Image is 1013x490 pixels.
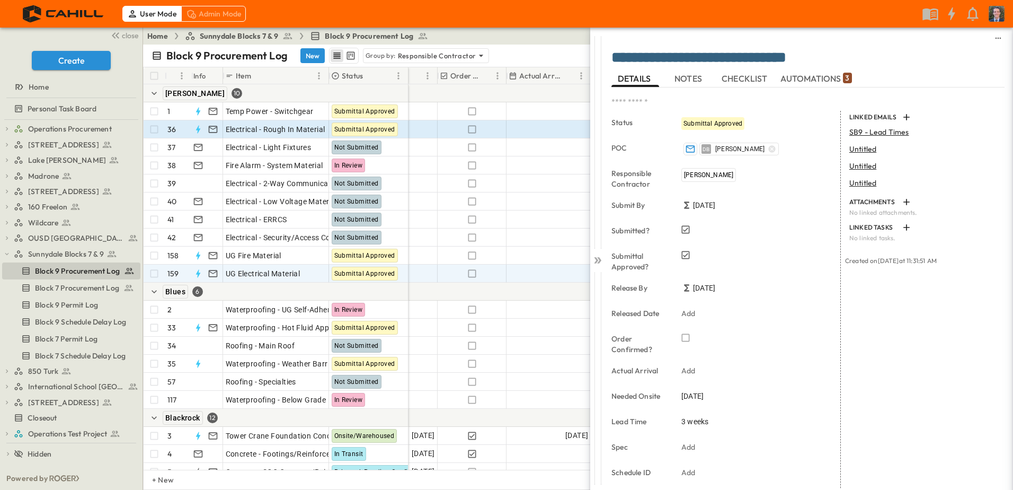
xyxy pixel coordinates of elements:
[2,296,140,313] div: test
[410,70,421,82] button: Sort
[483,70,494,82] button: Sort
[421,69,434,82] button: Menu
[192,286,203,297] div: 6
[28,366,58,377] span: 850 Turk
[334,450,363,458] span: In Transit
[147,31,168,41] a: Home
[166,48,288,63] p: Block 9 Procurement Log
[334,432,395,440] span: Onsite/Warehoused
[334,270,395,277] span: Submittal Approved
[412,430,434,442] span: [DATE]
[28,103,96,114] span: Personal Task Board
[226,304,360,315] span: Waterproofing - UG Self-Adhered Sheet
[300,48,325,63] button: New
[200,31,279,41] span: Sunnydale Blocks 7 & 9
[226,250,281,261] span: UG Fire Material
[175,69,188,82] button: Menu
[167,304,172,315] p: 2
[167,340,176,351] p: 34
[2,183,140,200] div: test
[491,69,504,82] button: Menu
[28,413,57,423] span: Closeout
[334,198,379,205] span: Not Submitted
[2,120,140,137] div: test
[313,69,325,82] button: Menu
[366,50,396,61] p: Group by:
[167,268,179,279] p: 159
[167,232,176,243] p: 42
[334,234,379,241] span: Not Submitted
[226,431,399,441] span: Tower Crane Foundation Concrete/Reinforcement
[35,334,97,344] span: Block 7 Permit Log
[165,89,225,98] span: [PERSON_NAME]
[28,249,104,259] span: Sunnydale Blocks 7 & 9
[167,467,172,477] p: 5
[226,449,348,459] span: Concrete - Footings/Reinforcement
[331,49,343,62] button: row view
[167,214,174,225] p: 41
[28,449,51,459] span: Hidden
[2,262,140,279] div: test
[334,162,363,169] span: In Review
[28,139,99,150] span: [STREET_ADDRESS]
[35,317,126,327] span: Block 9 Schedule Delay Log
[122,6,181,22] div: User Mode
[226,160,323,171] span: Fire Alarm - System Material
[226,124,325,135] span: Electrical - Rough In Material
[147,31,434,41] nav: breadcrumbs
[29,82,49,92] span: Home
[167,358,176,369] p: 35
[2,394,140,411] div: test
[167,124,176,135] p: 36
[167,142,175,153] p: 37
[226,395,326,405] span: Waterproofing - Below Grade
[35,300,98,310] span: Block 9 Permit Log
[334,126,395,133] span: Submittal Approved
[226,322,476,333] span: Waterproofing - Hot Fluid Applied Asphalt Waterproofing at Podium slab
[334,306,363,313] span: In Review
[334,180,379,187] span: Not Submitted
[334,252,395,259] span: Submittal Approved
[167,160,176,171] p: 38
[32,51,111,70] button: Create
[13,3,115,25] img: 4f72bfc4efa7236828875bac24094a5ddb05241e32d018417354e964050affa1.png
[334,342,379,349] span: Not Submitted
[226,377,296,387] span: Roofing - Specialties
[2,152,140,169] div: test
[165,67,191,84] div: #
[165,287,185,296] span: Blues
[236,71,251,81] p: Item
[35,351,126,361] span: Block 7 Schedule Delay Log
[2,363,140,380] div: test
[167,178,176,189] p: 39
[412,448,434,460] span: [DATE]
[28,397,99,408] span: [STREET_ADDRESS]
[226,340,295,351] span: Roofing - Main Roof
[325,31,413,41] span: Block 9 Procurement Log
[450,71,481,81] p: Order Confirmed?
[226,214,287,225] span: Electrical - ERRCS
[2,409,140,426] div: test
[232,88,242,99] div: 10
[2,136,140,153] div: test
[334,378,379,386] span: Not Submitted
[334,468,416,476] span: Released, Pending Confirm
[989,6,1005,22] img: Profile Picture
[2,198,140,215] div: test
[2,246,140,262] div: test
[28,186,99,197] span: [STREET_ADDRESS]
[191,67,223,84] div: Info
[334,216,379,223] span: Not Submitted
[334,108,395,115] span: Submittal Approved
[2,425,140,442] div: test
[334,144,379,151] span: Not Submitted
[207,413,218,423] div: 12
[334,396,363,404] span: In Review
[28,155,106,165] span: Lake [PERSON_NAME]
[226,196,381,207] span: Electrical - Low Voltage Material for Tel/Data
[167,322,176,333] p: 33
[2,279,140,296] div: test
[226,232,347,243] span: Electrical - Security/Access Control
[226,358,336,369] span: Waterproofing - Weather Barrier
[122,30,138,41] span: close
